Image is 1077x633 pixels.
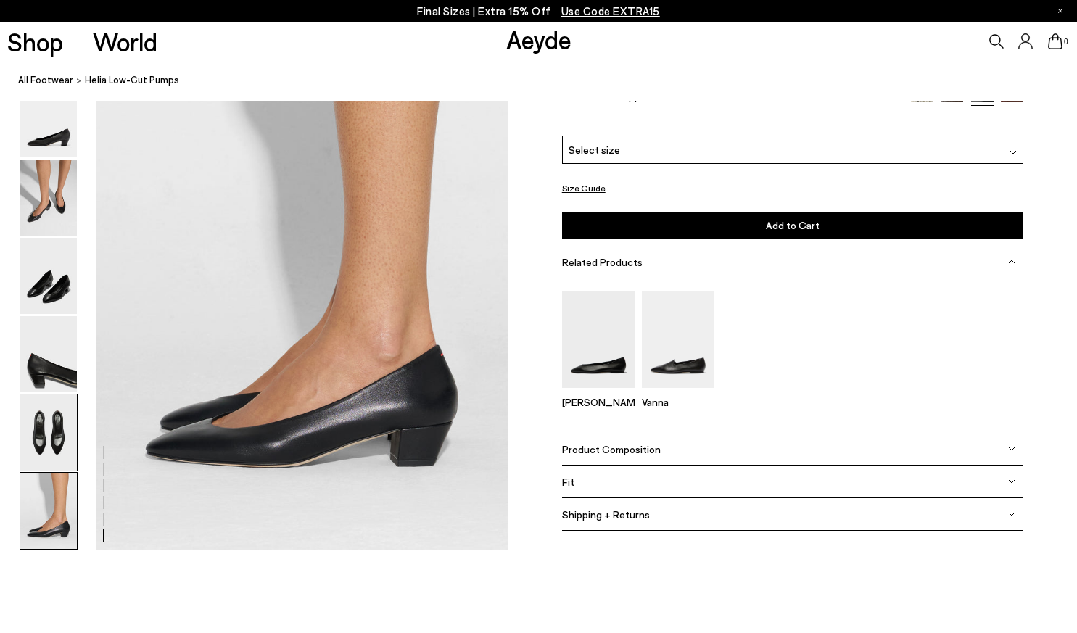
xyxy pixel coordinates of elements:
img: Helia Low-Cut Pumps - Image 2 [20,160,77,236]
img: Helia Low-Cut Pumps - Image 6 [20,473,77,549]
img: svg%3E [1008,510,1015,518]
p: Final Sizes | Extra 15% Off [417,2,660,20]
img: Helia Low-Cut Pumps - Image 3 [20,238,77,314]
img: Helia Low-Cut Pumps - Image 5 [20,394,77,471]
span: Navigate to /collections/ss25-final-sizes [561,4,660,17]
span: Product Composition [562,442,661,455]
img: svg%3E [1010,149,1017,156]
img: Helia Low-Cut Pumps - Image 4 [20,316,77,392]
span: Shipping + Returns [562,508,650,520]
img: svg%3E [1008,445,1015,452]
a: World [93,29,157,54]
img: svg%3E [1008,478,1015,485]
nav: breadcrumb [18,61,1077,101]
span: Helia Low-Cut Pumps [85,73,179,88]
span: Related Products [562,255,643,268]
span: Select size [569,142,620,157]
p: Vanna [642,396,714,408]
a: Ellie Almond-Toe Flats [PERSON_NAME] [562,378,635,408]
img: Helia Low-Cut Pumps - Image 1 [20,81,77,157]
button: Size Guide [562,178,606,196]
span: Add to Cart [766,219,820,231]
img: svg%3E [1008,258,1015,265]
span: 0 [1062,38,1070,46]
p: [PERSON_NAME] [562,396,635,408]
a: Shop [7,29,63,54]
span: Fit [562,475,574,487]
a: All Footwear [18,73,73,88]
img: Ellie Almond-Toe Flats [562,291,635,387]
a: Vanna Almond-Toe Loafers Vanna [642,378,714,408]
img: Vanna Almond-Toe Loafers [642,291,714,387]
a: Aeyde [506,24,571,54]
button: Add to Cart [562,212,1023,239]
a: 0 [1048,33,1062,49]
